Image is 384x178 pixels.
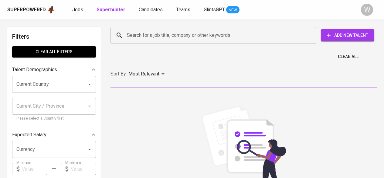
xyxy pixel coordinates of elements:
div: Talent Demographics [12,64,96,76]
span: Jobs [72,7,83,12]
p: Expected Salary [12,131,46,138]
div: W [361,4,373,16]
button: Clear All filters [12,46,96,58]
a: Superhunter [97,6,127,14]
p: Sort By [110,70,126,78]
a: GlintsGPT NEW [204,6,240,14]
span: Teams [176,7,190,12]
span: Add New Talent [326,32,369,39]
a: Candidates [139,6,164,14]
p: Talent Demographics [12,66,57,73]
h6: Filters [12,32,96,41]
img: app logo [47,5,55,14]
div: Superpowered [7,6,46,13]
button: Open [85,145,94,154]
button: Clear All [335,51,361,62]
b: Superhunter [97,7,125,12]
a: Teams [176,6,192,14]
p: Most Relevant [128,70,159,78]
button: Open [85,80,94,89]
div: Expected Salary [12,129,96,141]
p: Please select a Country first [16,116,92,122]
div: Most Relevant [128,68,167,80]
input: Value [71,163,96,175]
span: GlintsGPT [204,7,225,12]
a: Jobs [72,6,84,14]
span: NEW [226,7,240,13]
span: Candidates [139,7,163,12]
a: Superpoweredapp logo [7,5,55,14]
span: Clear All filters [17,48,91,56]
button: Add New Talent [321,29,374,41]
input: Value [22,163,47,175]
span: Clear All [338,53,359,61]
